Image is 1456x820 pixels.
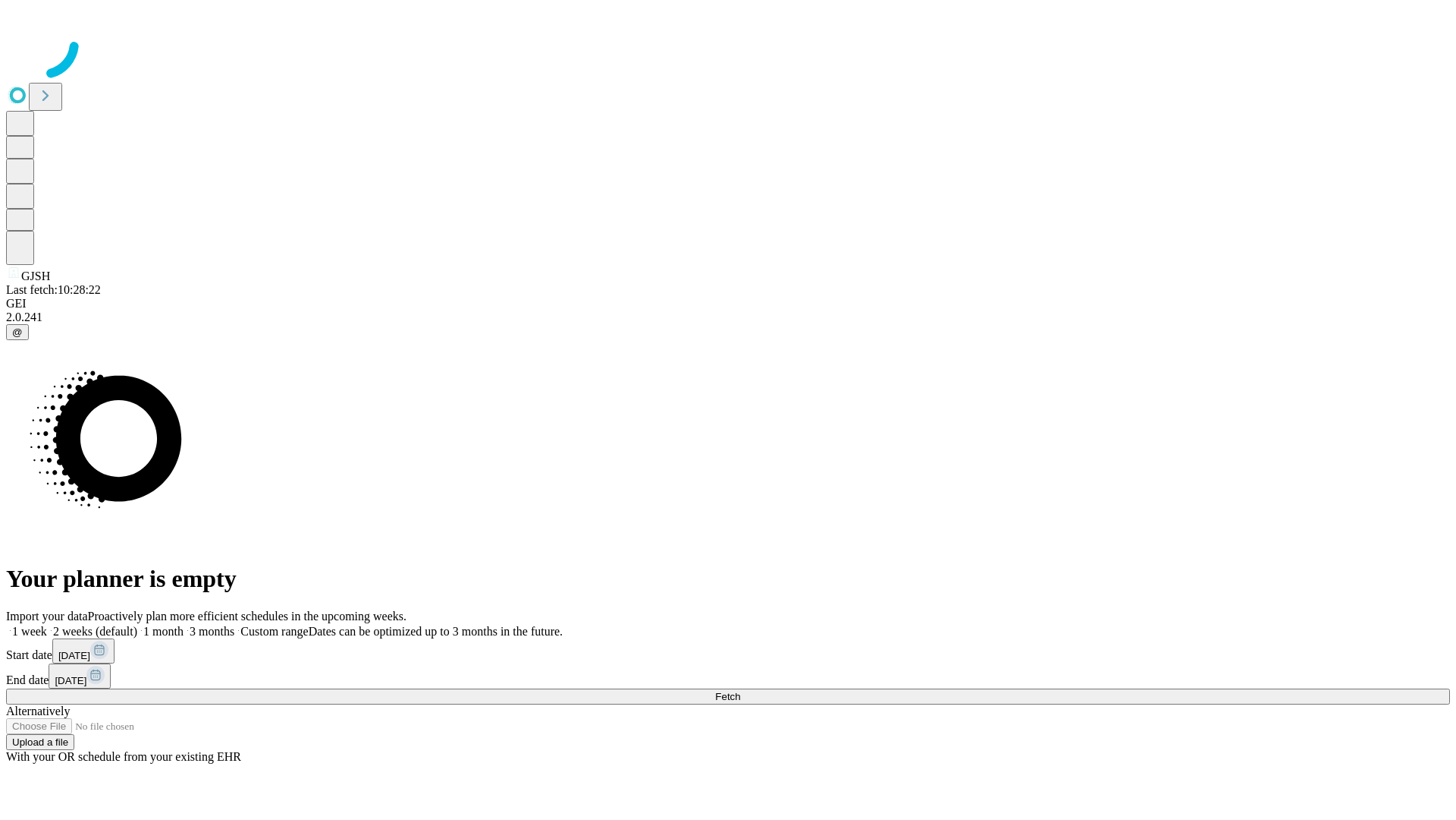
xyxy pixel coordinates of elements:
[6,639,1450,664] div: Start date
[55,675,86,686] span: [DATE]
[6,283,101,296] span: Last fetch: 10:28:22
[88,610,406,623] span: Proactively plan more efficient schedules in the upcoming weeks.
[6,750,241,763] span: With your OR schedule from your existing EHR
[715,691,740,702] span: Fetch
[12,625,47,638] span: 1 week
[6,297,1450,311] div: GEI
[309,625,563,638] span: Dates can be optimized up to 3 months in the future.
[6,565,1450,593] h1: Your planner is empty
[6,610,88,623] span: Import your data
[6,689,1450,705] button: Fetch
[6,324,29,340] button: @
[52,639,115,664] button: [DATE]
[240,625,308,638] span: Custom range
[49,664,111,689] button: [DATE]
[6,705,70,717] span: Alternatively
[190,625,234,638] span: 3 months
[6,311,1450,324] div: 2.0.241
[143,625,184,638] span: 1 month
[58,650,90,661] span: [DATE]
[6,734,74,750] button: Upload a file
[53,625,137,638] span: 2 weeks (default)
[6,664,1450,689] div: End date
[12,326,23,338] span: @
[21,270,50,282] span: GJSH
